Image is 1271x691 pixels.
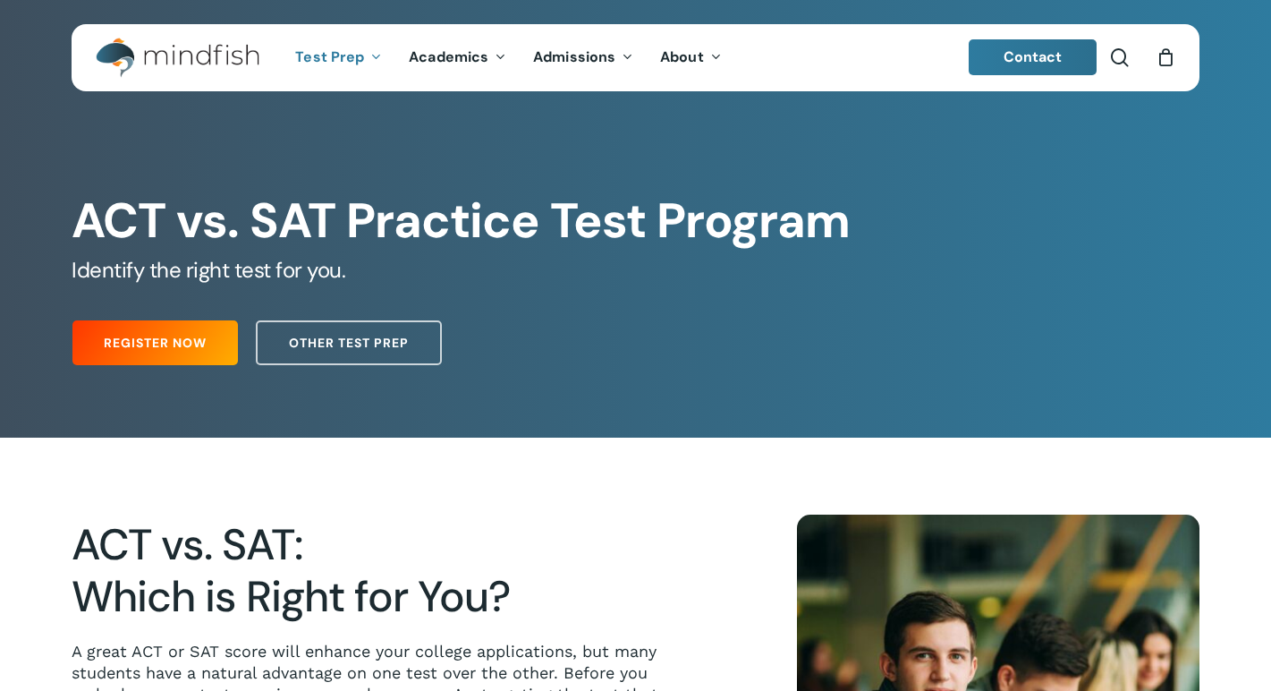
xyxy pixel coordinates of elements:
[104,334,207,352] span: Register Now
[282,50,395,65] a: Test Prep
[72,192,1199,250] h1: ACT vs. SAT Practice Test Program
[395,50,520,65] a: Academics
[256,320,442,365] a: Other Test Prep
[647,50,735,65] a: About
[72,256,1199,285] h5: Identify the right test for you.
[72,320,238,365] a: Register Now
[520,50,647,65] a: Admissions
[409,47,488,66] span: Academics
[1156,47,1175,67] a: Cart
[282,24,734,91] nav: Main Menu
[866,559,1246,666] iframe: Chatbot
[72,24,1199,91] header: Main Menu
[1004,47,1063,66] span: Contact
[289,334,409,352] span: Other Test Prep
[533,47,615,66] span: Admissions
[969,39,1097,75] a: Contact
[660,47,704,66] span: About
[295,47,364,66] span: Test Prep
[72,519,672,623] h2: ACT vs. SAT: Which is Right for You?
